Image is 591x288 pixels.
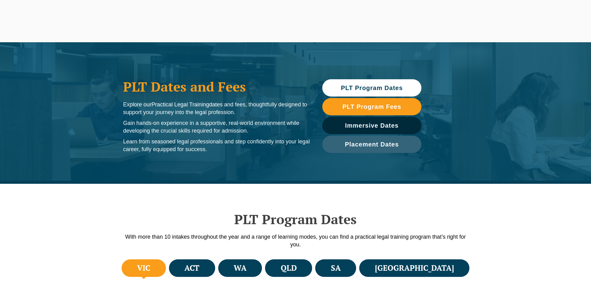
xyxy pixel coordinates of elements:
[120,233,471,249] p: With more than 10 intakes throughout the year and a range of learning modes, you can find a pract...
[322,117,421,134] a: Immersive Dates
[342,104,401,110] span: PLT Program Fees
[123,79,310,94] h1: PLT Dates and Fees
[123,119,310,135] p: Gain hands-on experience in a supportive, real-world environment while developing the crucial ski...
[123,138,310,153] p: Learn from seasoned legal professionals and step confidently into your legal career, fully equipp...
[137,263,150,273] h4: VIC
[120,212,471,227] h2: PLT Program Dates
[234,263,247,273] h4: WA
[331,263,341,273] h4: SA
[123,101,310,116] p: Explore our dates and fees, thoughtfully designed to support your journey into the legal profession.
[375,263,454,273] h4: [GEOGRAPHIC_DATA]
[322,136,421,153] a: Placement Dates
[345,122,399,129] span: Immersive Dates
[184,263,199,273] h4: ACT
[281,263,297,273] h4: QLD
[345,141,399,147] span: Placement Dates
[151,101,209,108] span: Practical Legal Training
[341,85,403,91] span: PLT Program Dates
[322,79,421,97] a: PLT Program Dates
[322,98,421,115] a: PLT Program Fees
